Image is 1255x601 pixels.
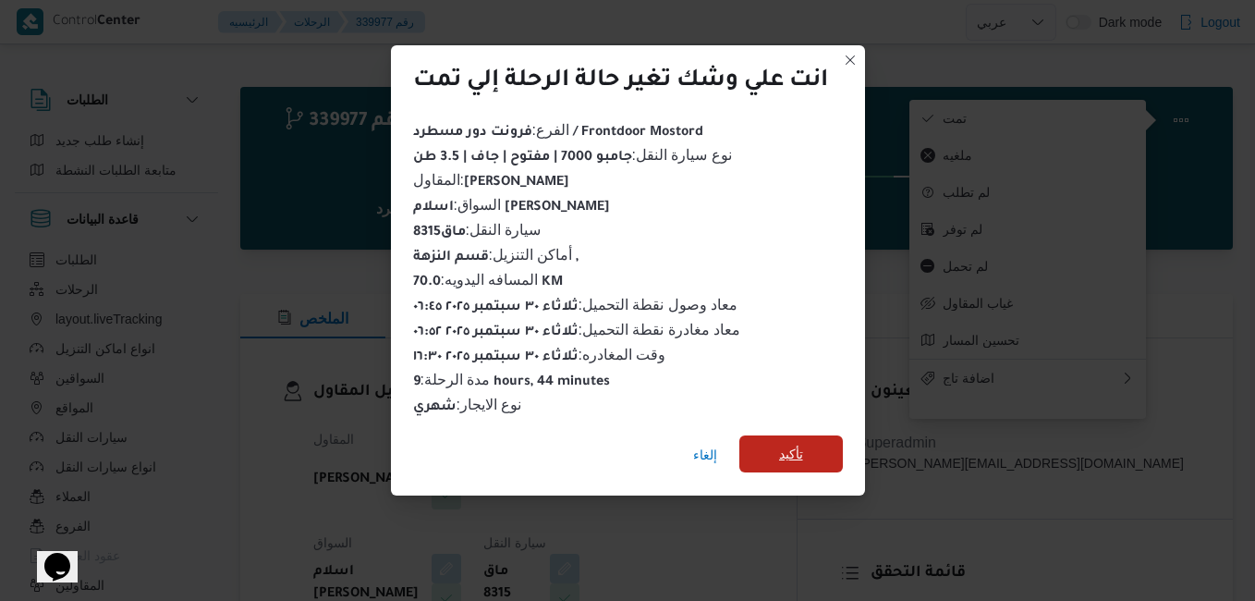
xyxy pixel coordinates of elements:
span: سيارة النقل : [413,222,542,238]
button: تأكيد [739,435,843,472]
b: قسم النزهة , [413,251,579,265]
b: ثلاثاء ٣٠ سبتمبر ٢٠٢٥ ٠٦:٥٢ [413,325,579,340]
b: 70.0 KM [413,276,564,290]
div: انت علي وشك تغير حالة الرحلة إلي تمت [413,67,828,97]
span: معاد مغادرة نقطة التحميل : [413,322,741,337]
b: ثلاثاء ٣٠ سبتمبر ٢٠٢٥ ٠٦:٤٥ [413,300,579,315]
b: فرونت دور مسطرد / Frontdoor Mostord [413,126,703,141]
span: الفرع : [413,122,703,138]
span: أماكن التنزيل : [413,247,579,263]
span: تأكيد [779,443,803,465]
b: ثلاثاء ٣٠ سبتمبر ٢٠٢٥ ١٦:٣٠ [413,350,579,365]
span: نوع الايجار : [413,397,522,412]
b: اسلام [PERSON_NAME] [413,201,610,215]
span: إلغاء [693,444,717,466]
span: نوع سيارة النقل : [413,147,732,163]
b: شهري [413,400,457,415]
b: جامبو 7000 | مفتوح | جاف | 3.5 طن [413,151,632,166]
span: السواق : [413,197,610,213]
span: المسافه اليدويه : [413,272,564,288]
button: Closes this modal window [839,49,861,71]
iframe: chat widget [18,527,78,583]
b: [PERSON_NAME] [464,176,569,190]
span: معاد وصول نقطة التحميل : [413,297,738,313]
span: مدة الرحلة : [413,372,611,387]
span: المقاول : [413,172,569,188]
b: ماق8315 [413,226,466,240]
button: إلغاء [686,436,725,473]
b: 9 hours, 44 minutes [413,375,611,390]
span: وقت المغادره : [413,347,666,362]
